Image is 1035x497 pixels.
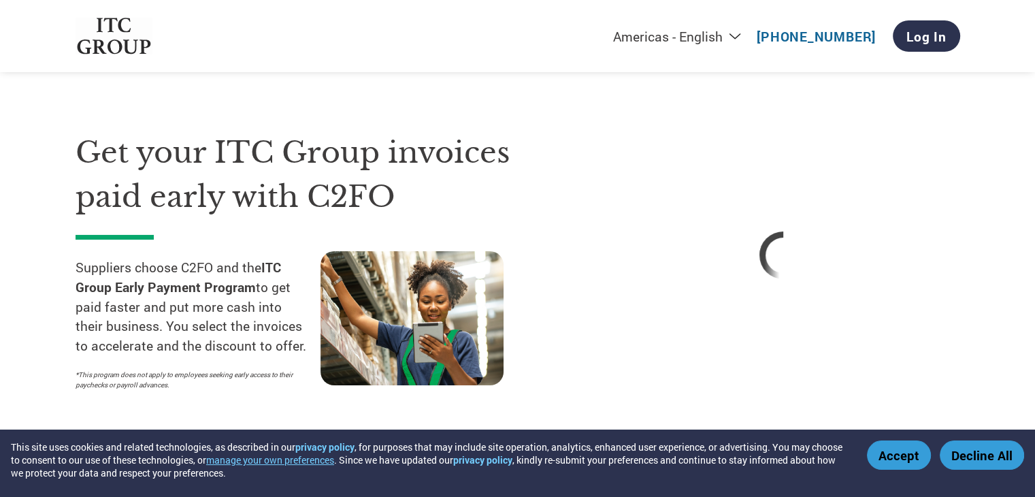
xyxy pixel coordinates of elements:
a: privacy policy [453,453,512,466]
button: Decline All [940,440,1024,470]
a: Log In [893,20,960,52]
img: ITC Group [76,18,153,55]
button: Accept [867,440,931,470]
p: Suppliers choose C2FO and the to get paid faster and put more cash into their business. You selec... [76,258,321,356]
a: privacy policy [295,440,355,453]
h1: Get your ITC Group invoices paid early with C2FO [76,131,565,219]
button: manage your own preferences [206,453,334,466]
p: *This program does not apply to employees seeking early access to their paychecks or payroll adva... [76,370,307,390]
a: [PHONE_NUMBER] [757,28,876,45]
div: This site uses cookies and related technologies, as described in our , for purposes that may incl... [11,440,847,479]
strong: ITC Group Early Payment Program [76,259,281,295]
img: supply chain worker [321,251,504,385]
